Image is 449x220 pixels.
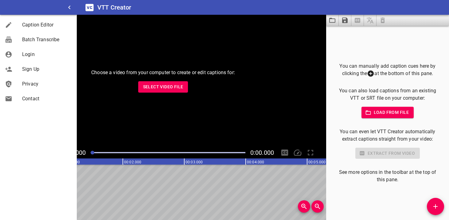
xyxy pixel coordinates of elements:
span: Add some captions below, then you can translate them. [364,15,377,26]
span: Batch Transcribe [22,36,72,43]
div: Login [5,51,22,58]
text: 00:02.000 [124,160,141,164]
text: 00:05.000 [308,160,326,164]
div: Toggle Full Screen [305,147,316,158]
span: Caption Editor [22,21,72,29]
span: Video Duration [250,149,274,156]
span: Login [22,51,72,58]
div: Privacy [5,80,22,88]
button: Save captions to file [339,15,351,26]
p: You can manually add caption cues here by clicking the at the bottom of this pane. [336,62,439,78]
div: Contact [5,95,22,102]
h6: VTT Creator [97,2,131,12]
text: 00:04.000 [247,160,264,164]
div: Playback Speed [292,147,303,158]
button: Select Video File [138,81,188,93]
span: Privacy [22,80,72,88]
div: Play progress [91,152,245,153]
span: Sign Up [22,66,72,73]
p: See more options in the toolbar at the top of this pane. [336,169,439,183]
div: Batch Transcribe [5,36,22,43]
div: Sign Up [5,66,22,73]
div: Select a video in the pane to the left to use this feature [336,148,439,159]
span: Load from file [366,109,409,116]
span: Select Video File [143,83,183,91]
svg: Save captions to file [341,17,349,24]
button: Zoom In [298,200,310,213]
button: Add Cue [427,198,444,215]
p: You can even let VTT Creator automatically extract captions straight from your video: [336,128,439,143]
span: Contact [22,95,72,102]
text: 00:03.000 [185,160,203,164]
p: Choose a video from your computer to create or edit captions for: [91,69,235,76]
button: Load captions from file [326,15,339,26]
svg: Load captions from file [329,17,336,24]
p: You can also load captions from an existing VTT or SRT file on your computer: [336,87,439,102]
div: Hide/Show Captions [279,147,291,158]
button: Zoom Out [311,200,324,213]
span: Select a video in the pane to the left, then you can automatically extract captions. [351,15,364,26]
button: Load from file [361,107,414,118]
